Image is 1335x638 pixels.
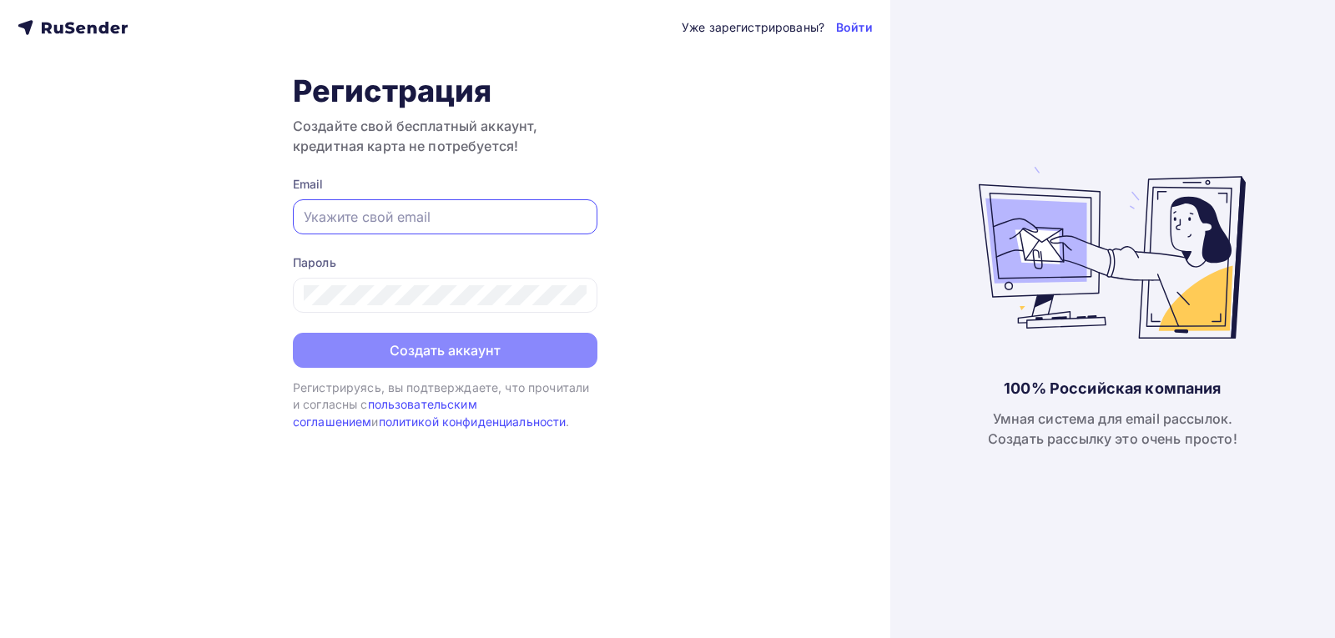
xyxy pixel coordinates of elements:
[988,409,1237,449] div: Умная система для email рассылок. Создать рассылку это очень просто!
[293,73,597,109] h1: Регистрация
[293,379,597,430] div: Регистрируясь, вы подтверждаете, что прочитали и согласны с и .
[293,176,597,193] div: Email
[293,116,597,156] h3: Создайте свой бесплатный аккаунт, кредитная карта не потребуется!
[304,207,587,227] input: Укажите свой email
[1004,379,1221,399] div: 100% Российская компания
[293,254,597,271] div: Пароль
[293,333,597,368] button: Создать аккаунт
[379,414,567,429] a: политикой конфиденциальности
[682,19,824,36] div: Уже зарегистрированы?
[836,19,873,36] a: Войти
[293,397,477,428] a: пользовательским соглашением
